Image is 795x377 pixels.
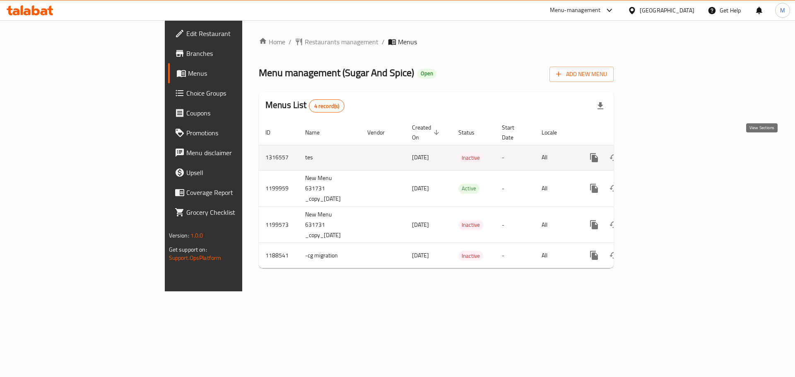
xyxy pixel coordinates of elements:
[169,252,222,263] a: Support.OpsPlatform
[458,153,483,163] span: Inactive
[549,67,614,82] button: Add New Menu
[495,243,535,268] td: -
[190,230,203,241] span: 1.0.0
[398,37,417,47] span: Menus
[458,251,483,261] span: Inactive
[584,245,604,265] button: more
[186,168,291,178] span: Upsell
[535,170,578,207] td: All
[186,88,291,98] span: Choice Groups
[305,37,378,47] span: Restaurants management
[295,37,378,47] a: Restaurants management
[604,215,624,235] button: Change Status
[299,145,361,170] td: tes
[305,127,330,137] span: Name
[168,43,298,63] a: Branches
[584,215,604,235] button: more
[168,182,298,202] a: Coverage Report
[186,207,291,217] span: Grocery Checklist
[265,127,281,137] span: ID
[458,127,485,137] span: Status
[168,83,298,103] a: Choice Groups
[168,24,298,43] a: Edit Restaurant
[168,163,298,182] a: Upsell
[495,145,535,170] td: -
[169,230,189,241] span: Version:
[535,243,578,268] td: All
[309,102,344,110] span: 4 record(s)
[458,220,483,230] span: Inactive
[535,207,578,243] td: All
[168,103,298,123] a: Coupons
[535,145,578,170] td: All
[367,127,395,137] span: Vendor
[412,219,429,230] span: [DATE]
[495,170,535,207] td: -
[265,99,344,113] h2: Menus List
[299,170,361,207] td: New Menu 631731 _copy_[DATE]
[382,37,385,47] li: /
[604,178,624,198] button: Change Status
[186,29,291,38] span: Edit Restaurant
[780,6,785,15] span: M
[542,127,568,137] span: Locale
[168,123,298,143] a: Promotions
[259,63,414,82] span: Menu management ( Sugar And Spice )
[412,250,429,261] span: [DATE]
[186,148,291,158] span: Menu disclaimer
[584,148,604,168] button: more
[186,128,291,138] span: Promotions
[168,202,298,222] a: Grocery Checklist
[584,178,604,198] button: more
[412,183,429,194] span: [DATE]
[412,122,442,142] span: Created On
[458,184,479,194] div: Active
[590,96,610,116] div: Export file
[186,108,291,118] span: Coupons
[640,6,694,15] div: [GEOGRAPHIC_DATA]
[259,120,670,269] table: enhanced table
[417,70,436,77] span: Open
[309,99,345,113] div: Total records count
[299,243,361,268] td: -cg migration
[556,69,607,79] span: Add New Menu
[299,207,361,243] td: New Menu 631731 _copy_[DATE]
[458,184,479,193] span: Active
[604,245,624,265] button: Change Status
[502,122,525,142] span: Start Date
[412,152,429,163] span: [DATE]
[578,120,670,145] th: Actions
[168,143,298,163] a: Menu disclaimer
[186,187,291,197] span: Coverage Report
[550,5,601,15] div: Menu-management
[188,68,291,78] span: Menus
[186,48,291,58] span: Branches
[169,244,207,255] span: Get support on:
[495,207,535,243] td: -
[259,37,614,47] nav: breadcrumb
[417,69,436,79] div: Open
[168,63,298,83] a: Menus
